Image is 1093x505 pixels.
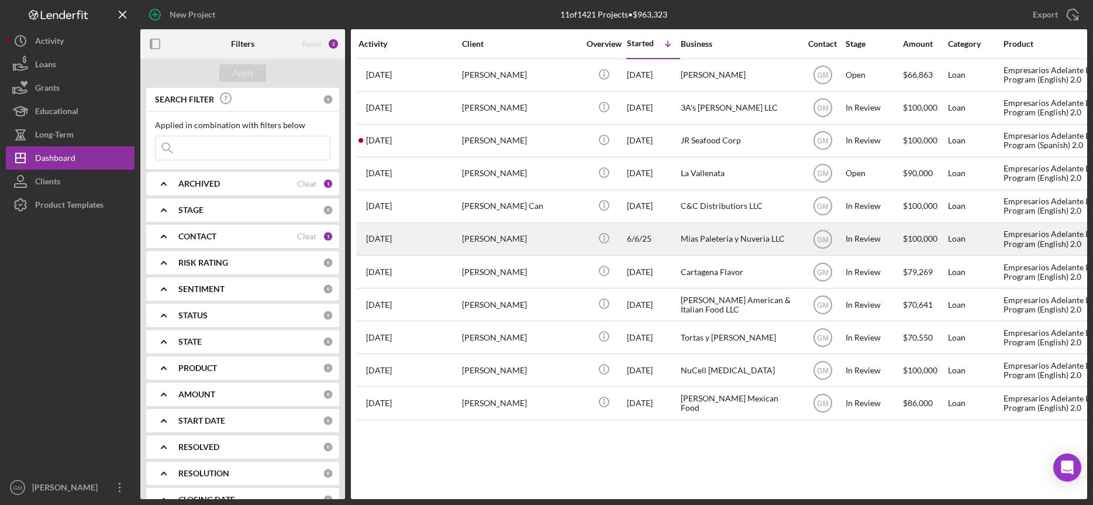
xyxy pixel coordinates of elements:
div: 0 [323,205,333,215]
div: [PERSON_NAME] [462,125,579,156]
div: New Project [170,3,215,26]
div: NuCell [MEDICAL_DATA] [681,355,798,386]
div: 0 [323,257,333,268]
b: RESOLUTION [178,469,229,478]
text: GM [817,170,828,178]
div: Clear [297,179,317,188]
text: GM [817,202,828,211]
a: Activity [6,29,135,53]
div: 1 [323,178,333,189]
div: [PERSON_NAME] [462,224,579,255]
div: 0 [323,468,333,479]
div: 11 of 1421 Projects • $963,323 [560,10,667,19]
div: Open [846,60,902,91]
time: 2025-07-18 16:57 [366,169,392,178]
div: Amount [903,39,947,49]
div: [DATE] [627,158,680,189]
a: Long-Term [6,123,135,146]
div: Activity [358,39,461,49]
div: Started [627,39,654,48]
div: In Review [846,355,902,386]
div: Loan [948,92,1002,123]
div: Reset [302,39,322,49]
div: [DATE] [627,125,680,156]
a: Clients [6,170,135,193]
text: GM [817,104,828,112]
div: 0 [323,415,333,426]
div: Loan [948,289,1002,320]
div: Clear [297,232,317,241]
time: 2025-07-23 01:10 [366,398,392,408]
div: Loans [35,53,56,79]
b: PRODUCT [178,363,217,373]
text: GM [13,485,22,491]
div: 2 [327,38,339,50]
div: Loan [948,125,1002,156]
time: 2025-05-22 12:59 [366,333,392,342]
b: SEARCH FILTER [155,95,214,104]
div: La Vallenata [681,158,798,189]
div: [PERSON_NAME] American & Italian Food LLC [681,289,798,320]
div: [PERSON_NAME] [462,60,579,91]
div: $79,269 [903,256,947,287]
div: [DATE] [627,256,680,287]
div: Product Templates [35,193,104,219]
button: Loans [6,53,135,76]
div: JR Seafood Corp [681,125,798,156]
div: Long-Term [35,123,74,149]
button: Dashboard [6,146,135,170]
text: GM [817,268,828,276]
div: In Review [846,322,902,353]
div: Loan [948,158,1002,189]
b: Filters [231,39,254,49]
div: [PERSON_NAME] [462,289,579,320]
div: $100,000 [903,224,947,255]
div: [DATE] [627,60,680,91]
text: GM [817,235,828,243]
div: In Review [846,256,902,287]
div: C&C Distributiors LLC [681,191,798,222]
div: $90,000 [903,158,947,189]
b: START DATE [178,416,225,425]
button: Grants [6,76,135,99]
div: [DATE] [627,191,680,222]
text: GM [817,301,828,309]
time: 2025-08-08 15:22 [366,70,392,80]
div: Loan [948,322,1002,353]
div: Apply [232,64,254,82]
a: Product Templates [6,193,135,217]
div: 1 [323,231,333,242]
div: Grants [35,76,60,102]
b: SENTIMENT [178,284,225,294]
div: 0 [323,442,333,452]
div: [PERSON_NAME] Mexican Food [681,387,798,418]
div: 3A's [PERSON_NAME] LLC [681,92,798,123]
div: Open [846,158,902,189]
div: 0 [323,494,333,505]
button: Export [1021,3,1087,26]
div: [PERSON_NAME] [29,476,105,502]
div: 6/6/25 [627,224,680,255]
div: $100,000 [903,92,947,123]
div: [DATE] [627,322,680,353]
div: Loan [948,355,1002,386]
div: Loan [948,387,1002,418]
div: In Review [846,387,902,418]
div: Overview [582,39,626,49]
b: CLOSING DATE [178,495,235,504]
div: In Review [846,224,902,255]
div: Activity [35,29,64,56]
div: [PERSON_NAME] [462,322,579,353]
div: Cartagena Flavor [681,256,798,287]
div: 0 [323,94,333,105]
time: 2025-05-23 20:36 [366,300,392,310]
div: Export [1033,3,1058,26]
div: In Review [846,191,902,222]
button: Apply [219,64,266,82]
time: 2025-05-27 21:15 [366,267,392,277]
b: RESOLVED [178,442,219,452]
div: [PERSON_NAME] [462,256,579,287]
div: Applied in combination with filters below [155,121,330,130]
